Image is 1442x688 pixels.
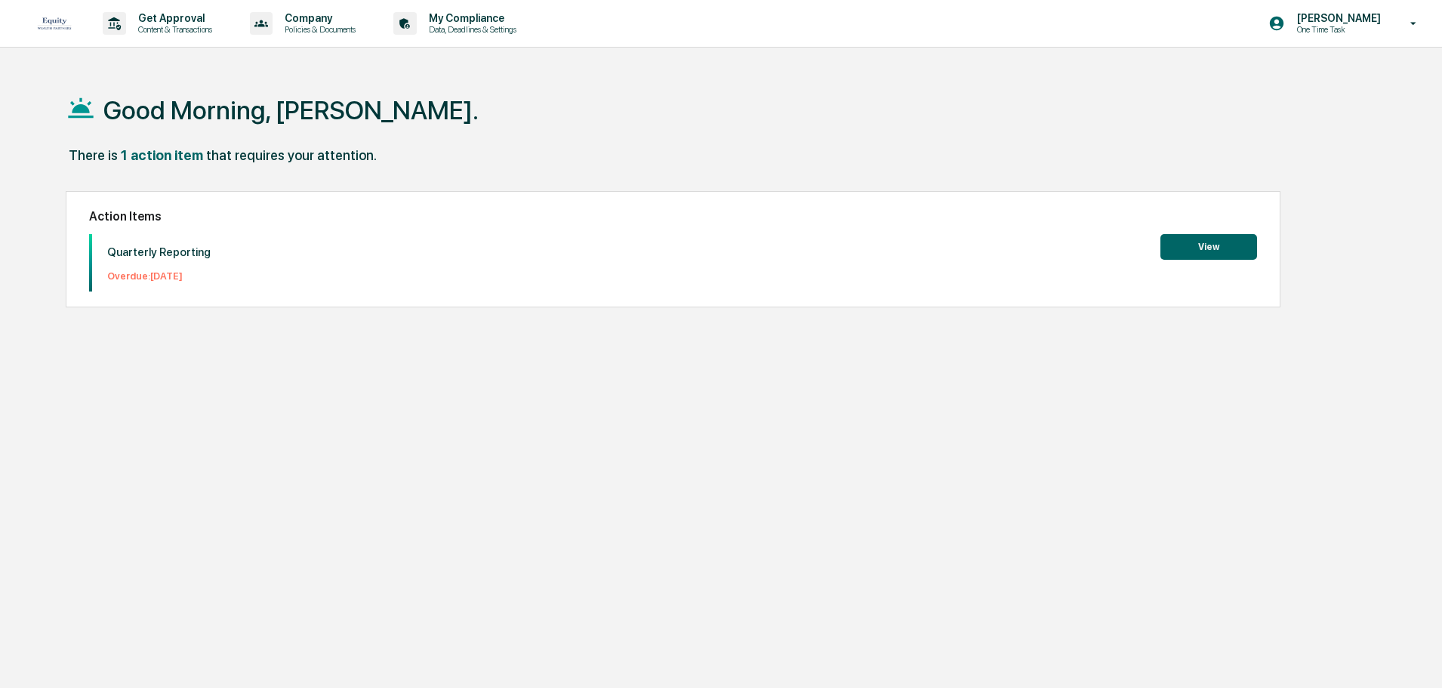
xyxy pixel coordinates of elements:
[126,24,220,35] p: Content & Transactions
[273,24,363,35] p: Policies & Documents
[107,245,211,259] p: Quarterly Reporting
[69,147,118,163] div: There is
[417,24,524,35] p: Data, Deadlines & Settings
[107,270,211,282] p: Overdue: [DATE]
[206,147,377,163] div: that requires your attention.
[1160,234,1257,260] button: View
[103,95,479,125] h1: Good Morning, [PERSON_NAME].
[417,12,524,24] p: My Compliance
[1285,24,1388,35] p: One Time Task
[273,12,363,24] p: Company
[1160,239,1257,253] a: View
[1285,12,1388,24] p: [PERSON_NAME]
[36,15,72,32] img: logo
[126,12,220,24] p: Get Approval
[89,209,1257,224] h2: Action Items
[121,147,203,163] div: 1 action item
